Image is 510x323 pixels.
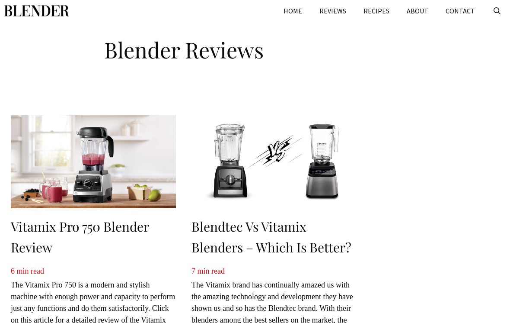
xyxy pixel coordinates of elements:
a: Vitamix Pro 750 Blender Review [11,218,149,256]
span: min read [198,267,225,275]
img: Vitamix Pro 750 Blender Review [11,115,176,208]
span: 6 [11,267,15,275]
iframe: Advertisement [380,35,497,294]
img: Blendtec vs Vitamix Blenders – Which Is Better? [191,115,357,208]
h1: Blender Reviews [6,30,361,65]
span: 7 [191,267,195,275]
a: Blendtec vs Vitamix Blenders – Which Is Better? [191,218,351,256]
span: min read [17,267,44,275]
